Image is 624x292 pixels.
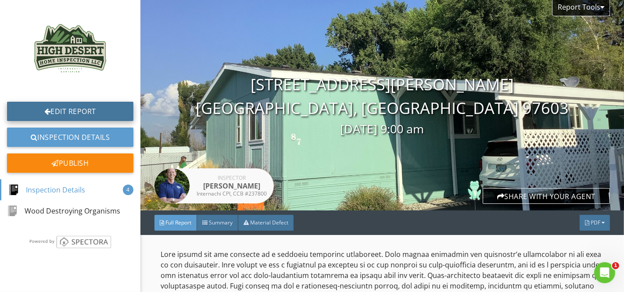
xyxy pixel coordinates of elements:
[197,181,267,191] div: [PERSON_NAME]
[7,128,133,147] a: Inspection Details
[209,219,233,226] span: Summary
[154,168,274,203] a: Inspector [PERSON_NAME] Internachi CPI, CCB #237800
[612,262,619,269] span: 1
[123,185,133,195] div: 4
[28,235,112,248] img: powered_by_spectora_2.png
[165,219,191,226] span: Full Report
[7,102,133,121] a: Edit Report
[28,7,112,91] img: HighDesertHomeInspectionLLC-logo.jpg
[7,153,133,173] div: Publish
[140,120,624,138] div: [DATE] 9:00 am
[594,262,615,283] iframe: Intercom live chat
[591,219,600,226] span: PDF
[250,219,288,226] span: Material Defect
[140,73,624,138] div: [STREET_ADDRESS][PERSON_NAME] [GEOGRAPHIC_DATA], [GEOGRAPHIC_DATA] 97603
[197,191,267,196] div: Internachi CPI, CCB #237800
[197,175,267,181] div: Inspector
[483,188,610,204] div: Share with your agent
[7,206,120,216] div: Wood Destroying Organisms
[154,168,190,203] img: photo_may_30_2023__8_53_08_pm_2_1_.jpg
[8,185,85,195] div: Inspection Details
